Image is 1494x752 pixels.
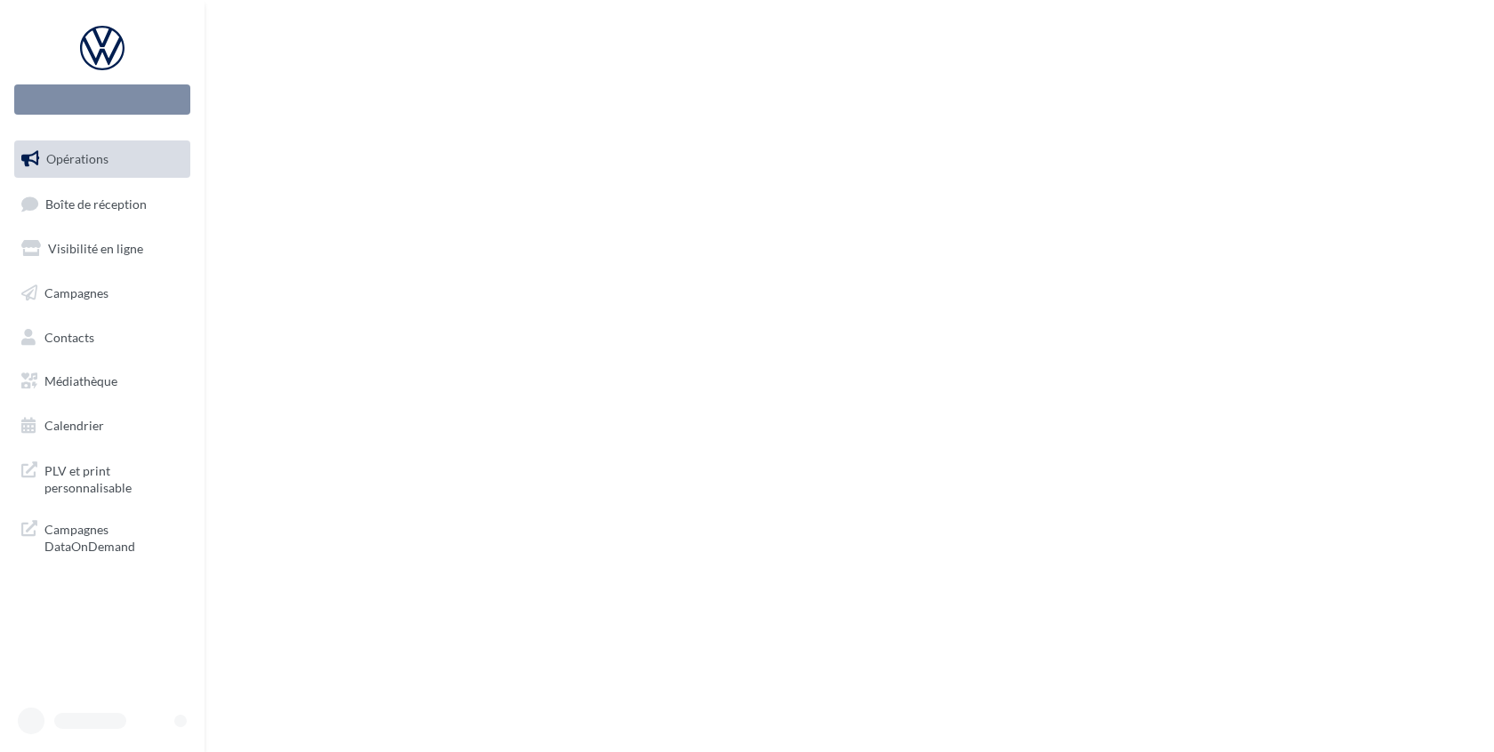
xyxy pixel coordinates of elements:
[11,140,194,178] a: Opérations
[45,196,147,211] span: Boîte de réception
[11,230,194,268] a: Visibilité en ligne
[44,329,94,344] span: Contacts
[44,418,104,433] span: Calendrier
[44,373,117,388] span: Médiathèque
[11,407,194,444] a: Calendrier
[11,185,194,223] a: Boîte de réception
[11,510,194,563] a: Campagnes DataOnDemand
[11,275,194,312] a: Campagnes
[11,452,194,504] a: PLV et print personnalisable
[46,151,108,166] span: Opérations
[11,319,194,356] a: Contacts
[44,285,108,300] span: Campagnes
[44,459,183,497] span: PLV et print personnalisable
[48,241,143,256] span: Visibilité en ligne
[44,517,183,556] span: Campagnes DataOnDemand
[14,84,190,115] div: Nouvelle campagne
[11,363,194,400] a: Médiathèque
